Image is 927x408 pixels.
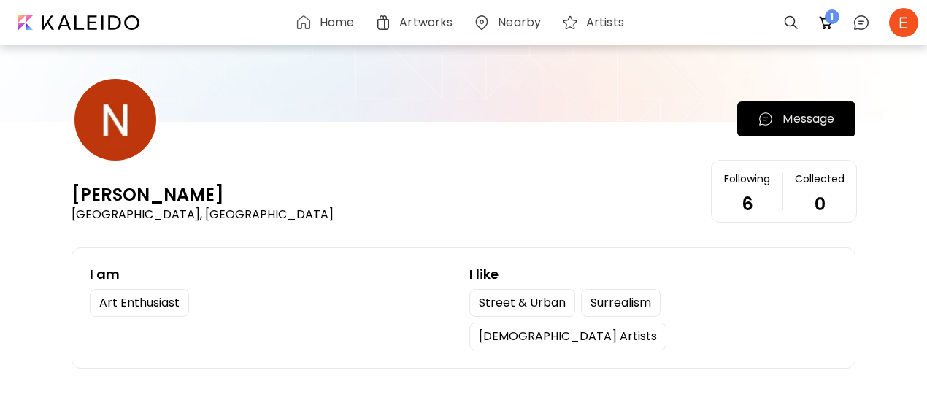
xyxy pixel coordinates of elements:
[825,9,839,24] span: 1
[581,289,661,317] div: Surrealism
[742,199,753,210] div: 6
[724,172,770,185] div: Following
[782,110,834,128] p: Message
[469,266,837,283] div: I like
[469,289,575,317] div: Street & Urban
[90,289,189,317] div: Art Enthusiast
[561,14,630,31] a: Artists
[795,172,845,185] div: Collected
[758,111,774,127] img: chatIcon
[853,14,870,31] img: chatIcon
[818,14,835,31] img: cart
[90,266,458,283] div: I am
[320,17,354,28] h6: Home
[498,17,541,28] h6: Nearby
[295,14,360,31] a: Home
[815,199,826,210] div: 0
[737,101,855,136] button: chatIconMessage
[374,14,458,31] a: Artworks
[72,183,224,207] div: [PERSON_NAME]
[72,207,334,223] div: [GEOGRAPHIC_DATA], [GEOGRAPHIC_DATA]
[473,14,547,31] a: Nearby
[586,17,624,28] h6: Artists
[469,323,666,350] div: [DEMOGRAPHIC_DATA] Artists
[399,17,453,28] h6: Artworks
